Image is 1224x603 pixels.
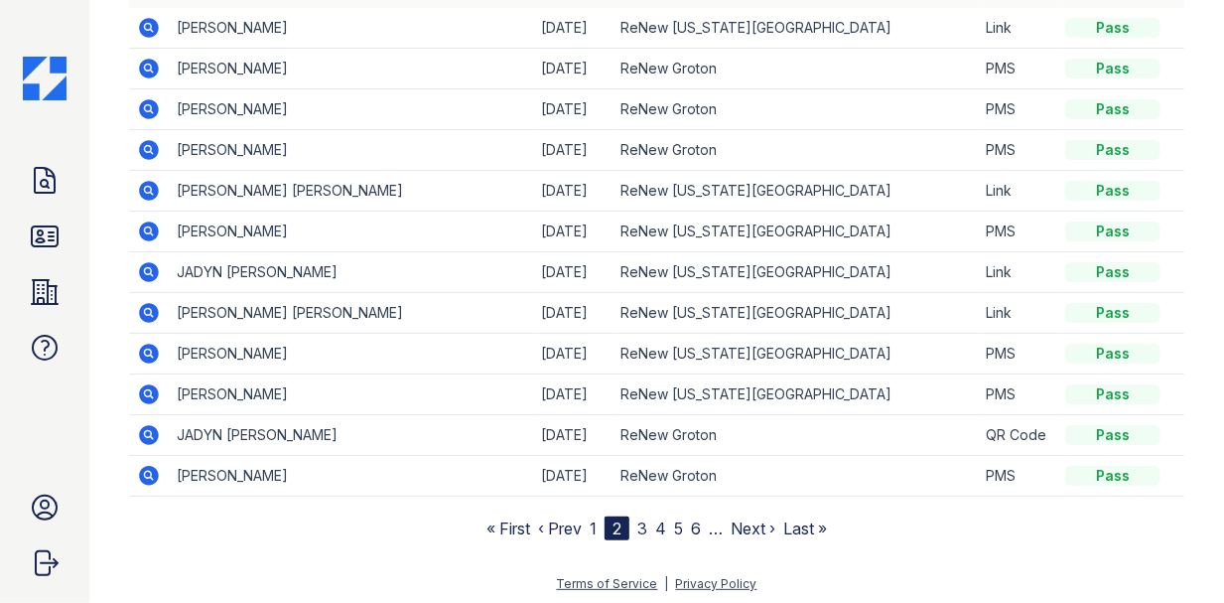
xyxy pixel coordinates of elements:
td: PMS [978,334,1057,375]
td: [DATE] [534,334,613,375]
a: 6 [691,519,701,538]
td: [DATE] [534,130,613,171]
td: PMS [978,49,1057,89]
a: 1 [590,519,597,538]
td: Link [978,171,1057,212]
td: JADYN [PERSON_NAME] [169,415,534,456]
td: ReNew [US_STATE][GEOGRAPHIC_DATA] [613,212,979,252]
td: [PERSON_NAME] [169,49,534,89]
div: Pass [1065,303,1160,323]
td: [DATE] [534,171,613,212]
td: [PERSON_NAME] [169,89,534,130]
td: [PERSON_NAME] [169,8,534,49]
td: [DATE] [534,89,613,130]
td: [DATE] [534,252,613,293]
td: ReNew Groton [613,456,979,497]
td: ReNew [US_STATE][GEOGRAPHIC_DATA] [613,171,979,212]
td: PMS [978,212,1057,252]
td: [DATE] [534,293,613,334]
div: | [665,576,669,591]
td: [PERSON_NAME] [169,456,534,497]
div: Pass [1065,140,1160,160]
td: PMS [978,456,1057,497]
td: [DATE] [534,456,613,497]
td: PMS [978,375,1057,415]
td: ReNew Groton [613,49,979,89]
td: [PERSON_NAME] [169,375,534,415]
td: [DATE] [534,212,613,252]
div: Pass [1065,384,1160,404]
a: Last » [783,519,827,538]
td: Link [978,252,1057,293]
a: « First [486,519,530,538]
td: QR Code [978,415,1057,456]
td: [PERSON_NAME] [169,212,534,252]
td: [PERSON_NAME] [169,334,534,375]
td: ReNew [US_STATE][GEOGRAPHIC_DATA] [613,252,979,293]
td: ReNew [US_STATE][GEOGRAPHIC_DATA] [613,8,979,49]
div: Pass [1065,222,1160,241]
a: Privacy Policy [676,576,757,591]
td: [DATE] [534,375,613,415]
a: 3 [637,519,647,538]
div: 2 [605,517,629,540]
td: [PERSON_NAME] [169,130,534,171]
td: ReNew Groton [613,89,979,130]
div: Pass [1065,18,1160,38]
td: PMS [978,89,1057,130]
div: Pass [1065,59,1160,78]
a: ‹ Prev [538,519,582,538]
a: Next › [731,519,775,538]
td: [DATE] [534,8,613,49]
a: 4 [655,519,666,538]
div: Pass [1065,99,1160,119]
div: Pass [1065,344,1160,364]
td: ReNew [US_STATE][GEOGRAPHIC_DATA] [613,293,979,334]
td: ReNew [US_STATE][GEOGRAPHIC_DATA] [613,334,979,375]
td: Link [978,293,1057,334]
td: [PERSON_NAME] [PERSON_NAME] [169,293,534,334]
td: ReNew [US_STATE][GEOGRAPHIC_DATA] [613,375,979,415]
td: JADYN [PERSON_NAME] [169,252,534,293]
a: Terms of Service [557,576,658,591]
td: PMS [978,130,1057,171]
td: [DATE] [534,49,613,89]
td: ReNew Groton [613,415,979,456]
img: CE_Icon_Blue-c292c112584629df590d857e76928e9f676e5b41ef8f769ba2f05ee15b207248.png [23,57,67,100]
div: Pass [1065,425,1160,445]
td: [DATE] [534,415,613,456]
div: Pass [1065,262,1160,282]
div: Pass [1065,466,1160,486]
td: Link [978,8,1057,49]
td: ReNew Groton [613,130,979,171]
a: 5 [674,519,683,538]
span: … [709,517,723,540]
div: Pass [1065,181,1160,201]
td: [PERSON_NAME] [PERSON_NAME] [169,171,534,212]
